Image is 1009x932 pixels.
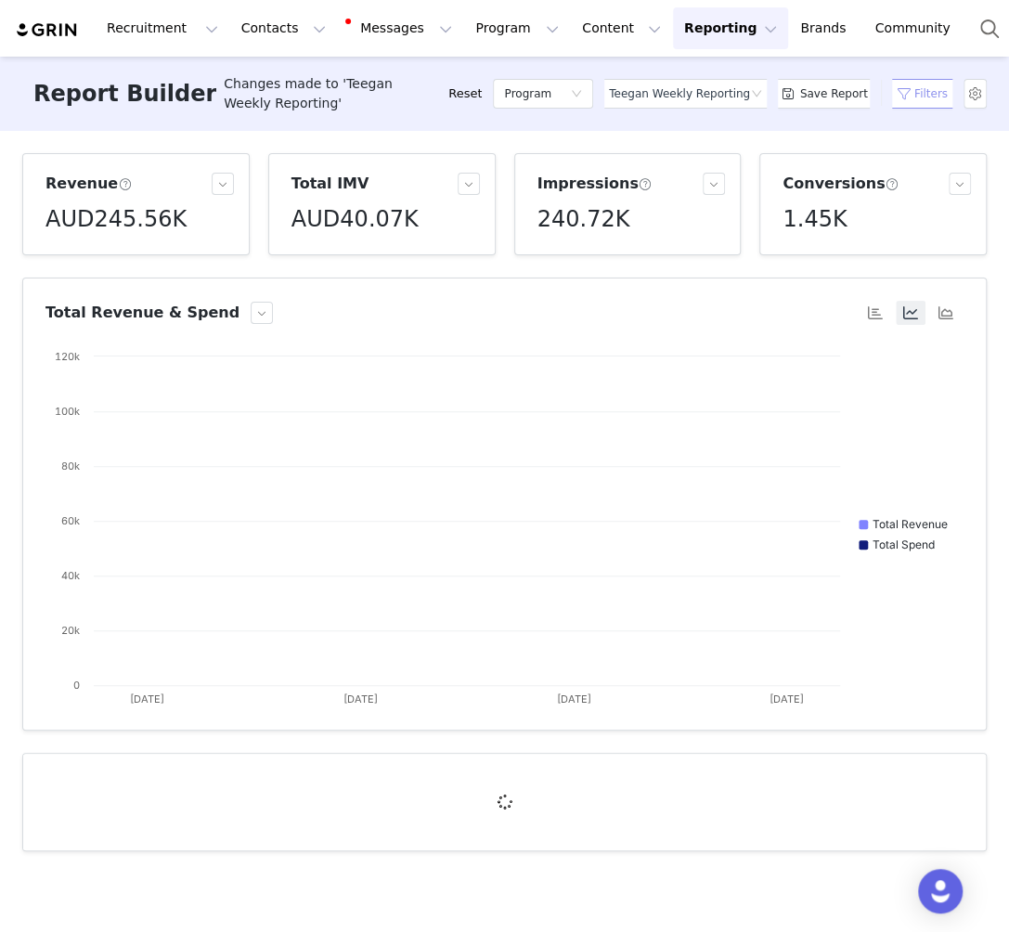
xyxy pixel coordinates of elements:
h3: Total Revenue & Spend [45,302,239,324]
text: [DATE] [770,693,804,705]
a: Community [864,7,970,49]
button: Program [464,7,570,49]
text: 120k [55,350,80,363]
i: icon: down [751,88,762,101]
text: 0 [73,679,80,692]
text: 80k [61,460,80,472]
button: Reporting [673,7,788,49]
button: Content [571,7,672,49]
h3: Total IMV [291,173,369,195]
button: Recruitment [96,7,229,49]
text: 60k [61,514,80,527]
text: [DATE] [130,693,164,705]
button: Filters [884,79,961,109]
div: Open Intercom Messenger [918,869,963,913]
span: Changes made to 'Teegan Weekly Reporting' [224,74,441,113]
div: Teegan Weekly Reporting [609,80,750,108]
img: grin logo [15,21,80,39]
h5: 1.45K [783,202,847,236]
text: [DATE] [556,693,590,705]
h3: Revenue [45,173,132,195]
h3: Conversions [783,173,899,195]
button: Messages [338,7,463,49]
article: Program [22,753,987,851]
h5: AUD40.07K [291,202,419,236]
h3: Report Builder [33,77,216,110]
text: 20k [61,624,80,637]
h5: AUD245.56K [45,202,187,236]
h5: 240.72K [537,202,630,236]
a: Reset [448,84,482,103]
i: icon: down [571,88,582,101]
h3: Impressions [537,173,653,195]
text: Total Revenue [873,517,948,531]
button: Contacts [230,7,337,49]
text: [DATE] [343,693,378,705]
text: 100k [55,405,80,418]
text: 40k [61,569,80,582]
h5: Program [504,80,551,108]
button: Save Report [765,79,883,109]
text: Total Spend [873,537,935,551]
a: Brands [789,7,862,49]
